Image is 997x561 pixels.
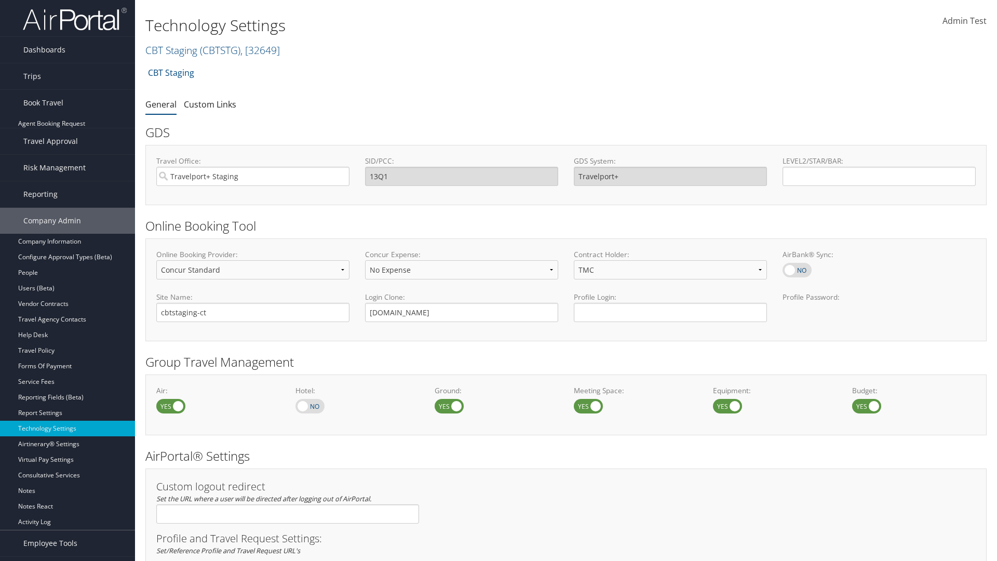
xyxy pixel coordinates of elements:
[435,385,558,396] label: Ground:
[145,43,280,57] a: CBT Staging
[23,63,41,89] span: Trips
[852,385,976,396] label: Budget:
[23,90,63,116] span: Book Travel
[23,128,78,154] span: Travel Approval
[145,124,979,141] h2: GDS
[713,385,837,396] label: Equipment:
[156,385,280,396] label: Air:
[184,99,236,110] a: Custom Links
[365,156,558,166] label: SID/PCC:
[23,155,86,181] span: Risk Management
[783,292,976,322] label: Profile Password:
[574,385,697,396] label: Meeting Space:
[200,43,240,57] span: ( CBTSTG )
[156,249,349,260] label: Online Booking Provider:
[145,447,987,465] h2: AirPortal® Settings
[156,292,349,302] label: Site Name:
[156,482,419,492] h3: Custom logout redirect
[574,303,767,322] input: Profile Login:
[156,494,371,503] em: Set the URL where a user will be directed after logging out of AirPortal.
[145,15,706,36] h1: Technology Settings
[365,249,558,260] label: Concur Expense:
[23,37,65,63] span: Dashboards
[145,353,987,371] h2: Group Travel Management
[942,15,987,26] span: Admin Test
[783,249,976,260] label: AirBank® Sync:
[23,181,58,207] span: Reporting
[145,99,177,110] a: General
[783,156,976,166] label: LEVEL2/STAR/BAR:
[240,43,280,57] span: , [ 32649 ]
[574,156,767,166] label: GDS System:
[23,208,81,234] span: Company Admin
[574,292,767,322] label: Profile Login:
[574,249,767,260] label: Contract Holder:
[156,546,300,555] em: Set/Reference Profile and Travel Request URL's
[783,263,812,277] label: AirBank® Sync
[365,292,558,302] label: Login Clone:
[295,385,419,396] label: Hotel:
[148,62,194,83] a: CBT Staging
[23,7,127,31] img: airportal-logo.png
[145,217,987,235] h2: Online Booking Tool
[156,533,976,544] h3: Profile and Travel Request Settings:
[942,5,987,37] a: Admin Test
[23,530,77,556] span: Employee Tools
[156,156,349,166] label: Travel Office:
